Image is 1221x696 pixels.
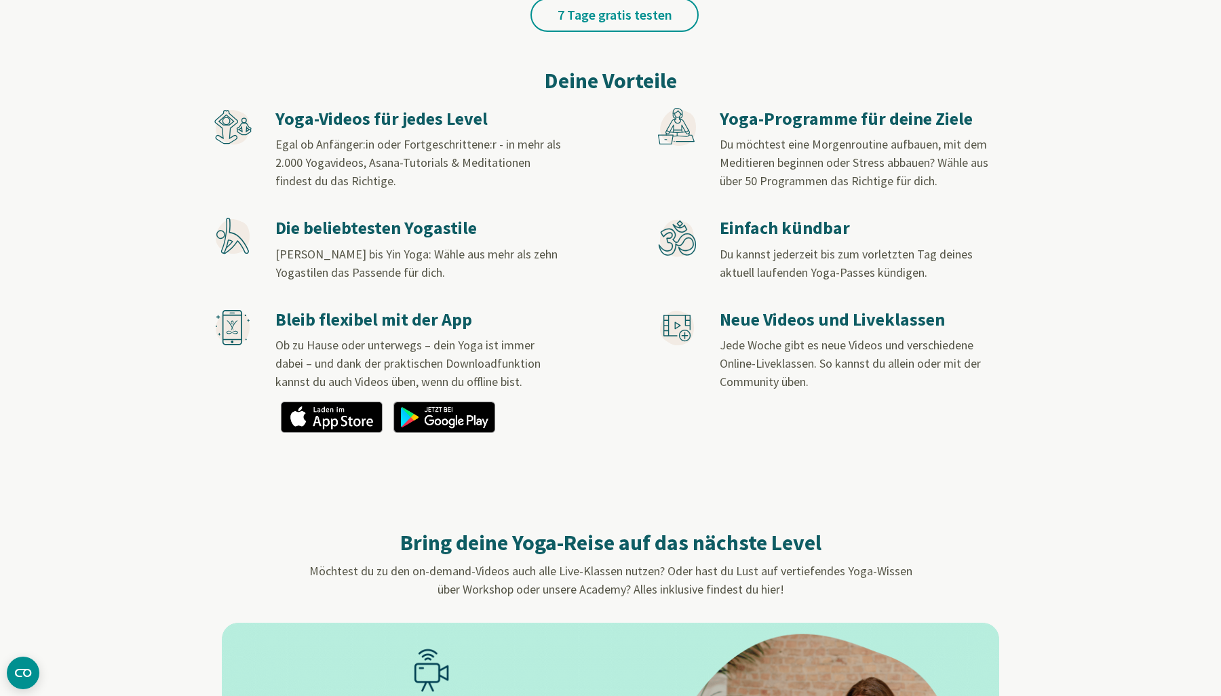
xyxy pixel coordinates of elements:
[393,402,495,433] img: app_googleplay_de.png
[235,562,986,598] p: Möchtest du zu den on-demand-Videos auch alle Live-Klassen nutzen? Oder hast du Lust auf vertiefe...
[275,337,541,389] span: Ob zu Hause oder unterwegs – dein Yoga ist immer dabei – und dank der praktischen Downloadfunktio...
[720,246,973,280] span: Du kannst jederzeit bis zum vorletzten Tag deines aktuell laufenden Yoga-Passes kündigen.
[214,64,1007,97] h2: Deine Vorteile
[720,309,1006,331] h3: Neue Videos und Liveklassen
[720,108,1006,130] h3: Yoga-Programme für deine Ziele
[720,337,981,389] span: Jede Woche gibt es neue Videos und verschiedene Online-Liveklassen. So kannst du allein oder mit ...
[281,402,383,433] img: app_appstore_de.png
[7,657,39,689] button: CMP-Widget öffnen
[275,309,562,331] h3: Bleib flexibel mit der App
[275,217,562,239] h3: Die beliebtesten Yogastile
[275,136,561,189] span: Egal ob Anfänger:in oder Fortgeschrittene:r - in mehr als 2.000 Yogavideos, Asana-Tutorials & Med...
[720,136,988,189] span: Du möchtest eine Morgenroutine aufbauen, mit dem Meditieren beginnen oder Stress abbauen? Wähle a...
[275,108,562,130] h3: Yoga-Videos für jedes Level
[235,529,986,556] h2: Bring deine Yoga-Reise auf das nächste Level
[275,246,558,280] span: [PERSON_NAME] bis Yin Yoga: Wähle aus mehr als zehn Yogastilen das Passende für dich.
[720,217,1006,239] h3: Einfach kündbar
